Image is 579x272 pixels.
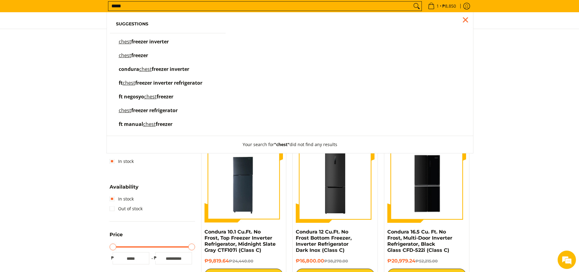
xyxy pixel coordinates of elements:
[119,66,139,72] span: condura
[119,94,173,105] p: ft negosyo chest freezer
[296,258,375,264] h6: ₱16,800.00
[119,107,131,114] mark: chest
[110,185,139,194] summary: Open
[110,194,134,204] a: In stock
[110,255,116,261] span: ₱
[119,53,148,64] p: chest freezer
[156,121,172,127] span: freezer
[229,259,253,263] del: ₱24,440.00
[387,258,466,264] h6: ₱20,979.24
[119,122,172,133] p: ft manual chest freezer
[119,52,131,59] mark: chest
[135,79,202,86] span: freezer inverter refrigerator
[119,38,131,45] mark: chest
[119,121,143,127] span: ft manual
[116,67,220,78] a: condura chest freezer inverter
[296,144,375,223] img: condura-no-frost-inverter-bottom-freezer-refrigerator-9-cubic-feet-class-c-mang-kosme
[204,144,283,223] img: Condura 10.1 Cu.Ft. No Frost, Top Freezer Inverter Refrigerator, Midnight Slate Gray CTF107i (Cla...
[110,232,123,242] summary: Open
[296,229,352,253] a: Condura 12 Cu.Ft. No Frost Bottom Freezer, Inverter Refrigerator Dark Inox (Class C)
[237,136,343,153] button: Your search for"chest"did not find any results
[110,185,139,189] span: Availability
[152,66,189,72] span: freezer inverter
[119,81,202,91] p: ft chest freezer inverter refrigerator
[119,93,144,100] span: ft negosyo
[143,121,156,127] mark: chest
[119,79,123,86] span: ft
[110,204,143,214] a: Out of stock
[116,21,220,27] h6: Suggestions
[116,94,220,105] a: ft negosyo chest freezer
[274,142,290,147] strong: "chest"
[426,3,458,9] span: •
[131,107,178,114] span: freezer refrigerator
[415,259,438,263] del: ₱52,215.00
[157,93,173,100] span: freezer
[152,255,158,261] span: ₱
[387,145,466,222] img: Condura 16.5 Cu. Ft. No Frost, Multi-Door Inverter Refrigerator, Black Glass CFD-522i (Class C)
[204,258,283,264] h6: ₱9,819.64
[110,156,134,166] a: In stock
[441,4,457,8] span: ₱8,850
[461,15,470,24] div: Close pop up
[119,108,178,119] p: chest freezer refrigerator
[123,79,135,86] mark: chest
[412,2,422,11] button: Search
[139,66,152,72] mark: chest
[116,39,220,50] a: chest freezer inverter
[110,232,123,237] span: Price
[204,229,276,253] a: Condura 10.1 Cu.Ft. No Frost, Top Freezer Inverter Refrigerator, Midnight Slate Gray CTF107i (Cla...
[131,38,169,45] span: freezer inverter
[116,122,220,133] a: ft manual chest freezer
[324,259,348,263] del: ₱38,270.00
[119,39,169,50] p: chest freezer inverter
[116,108,220,119] a: chest freezer refrigerator
[116,81,220,91] a: ft chest freezer inverter refrigerator
[131,52,148,59] span: freezer
[144,93,157,100] mark: chest
[436,4,440,8] span: 1
[119,67,189,78] p: condura chest freezer inverter
[387,229,452,253] a: Condura 16.5 Cu. Ft. No Frost, Multi-Door Inverter Refrigerator, Black Glass CFD-522i (Class C)
[116,53,220,64] a: chest freezer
